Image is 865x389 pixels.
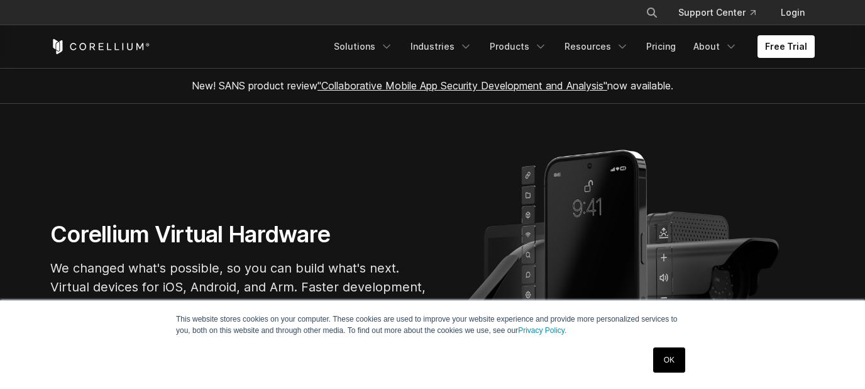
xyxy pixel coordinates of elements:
[641,1,663,24] button: Search
[403,35,480,58] a: Industries
[653,347,685,373] a: OK
[631,1,815,24] div: Navigation Menu
[518,326,566,335] a: Privacy Policy.
[326,35,815,58] div: Navigation Menu
[482,35,554,58] a: Products
[192,79,673,92] span: New! SANS product review now available.
[176,313,689,336] p: This website stores cookies on your computer. These cookies are used to improve your website expe...
[50,259,427,315] p: We changed what's possible, so you can build what's next. Virtual devices for iOS, Android, and A...
[639,35,683,58] a: Pricing
[50,220,427,249] h1: Corellium Virtual Hardware
[50,39,150,54] a: Corellium Home
[326,35,400,58] a: Solutions
[771,1,815,24] a: Login
[758,35,815,58] a: Free Trial
[668,1,766,24] a: Support Center
[686,35,745,58] a: About
[557,35,636,58] a: Resources
[317,79,607,92] a: "Collaborative Mobile App Security Development and Analysis"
